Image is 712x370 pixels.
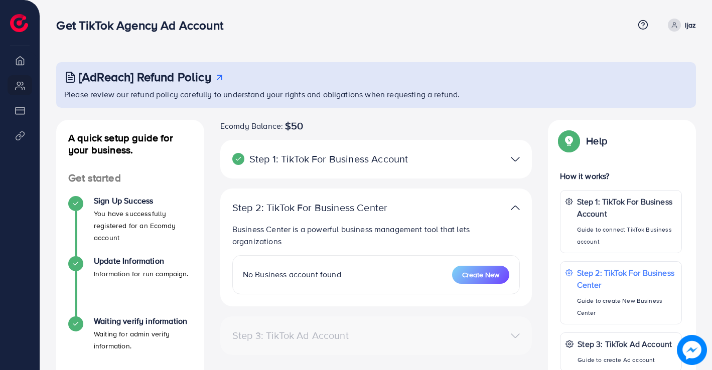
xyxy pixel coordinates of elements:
li: Update Information [56,256,204,316]
p: Guide to create New Business Center [577,295,676,319]
p: How it works? [560,170,682,182]
a: Ijaz [664,19,696,32]
p: Step 2: TikTok For Business Center [232,202,419,214]
p: Step 1: TikTok For Business Account [577,196,676,220]
p: Help [586,135,607,147]
p: Please review our refund policy carefully to understand your rights and obligations when requesti... [64,88,690,100]
img: image [677,335,706,364]
img: TikTok partner [511,152,520,166]
img: Popup guide [560,132,578,150]
h3: Get TikTok Agency Ad Account [56,18,231,33]
h4: Waiting verify information [94,316,192,326]
span: Ecomdy Balance: [220,120,283,132]
h4: Update Information [94,256,189,266]
h3: [AdReach] Refund Policy [79,70,211,84]
p: Information for run campaign. [94,268,189,280]
p: Step 3: TikTok Ad Account [578,338,672,350]
h4: Get started [56,172,204,184]
li: Sign Up Success [56,196,204,256]
p: Step 1: TikTok For Business Account [232,153,419,165]
p: Waiting for admin verify information. [94,328,192,352]
p: Guide to connect TikTok Business account [577,224,676,248]
p: You have successfully registered for an Ecomdy account [94,208,192,244]
p: Business Center is a powerful business management tool that lets organizations [232,223,520,247]
h4: A quick setup guide for your business. [56,132,204,156]
img: logo [10,14,28,32]
span: Create New [462,270,499,280]
span: $50 [285,120,303,132]
p: Guide to create Ad account [578,354,672,366]
button: Create New [452,266,509,284]
p: Step 2: TikTok For Business Center [577,267,676,291]
span: No Business account found [243,269,341,280]
p: Ijaz [685,19,696,31]
h4: Sign Up Success [94,196,192,206]
img: TikTok partner [511,201,520,215]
